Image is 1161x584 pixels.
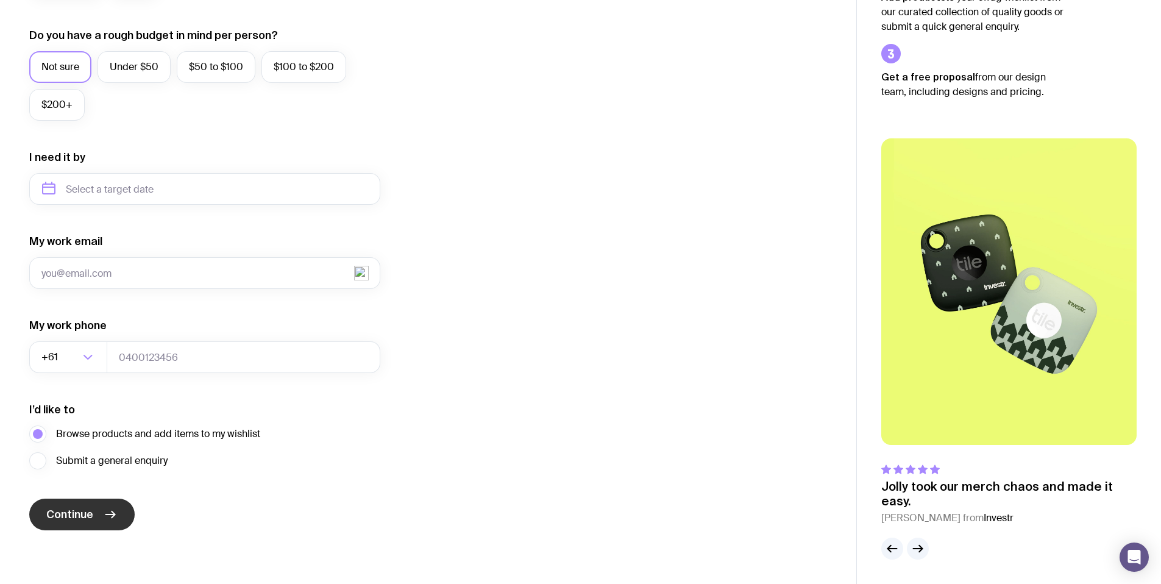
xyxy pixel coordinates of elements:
label: $200+ [29,89,85,121]
input: you@email.com [29,257,380,289]
button: Continue [29,499,135,530]
div: Open Intercom Messenger [1120,543,1149,572]
cite: [PERSON_NAME] from [881,511,1137,525]
span: +61 [41,341,60,373]
label: $50 to $100 [177,51,255,83]
input: Select a target date [29,173,380,205]
label: I’d like to [29,402,75,417]
span: Browse products and add items to my wishlist [56,427,260,441]
input: 0400123456 [107,341,380,373]
span: Investr [984,511,1014,524]
label: $100 to $200 [261,51,346,83]
label: Under $50 [98,51,171,83]
label: My work phone [29,318,107,333]
div: Search for option [29,341,107,373]
strong: Get a free proposal [881,71,975,82]
label: I need it by [29,150,85,165]
p: from our design team, including designs and pricing. [881,69,1064,99]
label: My work email [29,234,102,249]
label: Do you have a rough budget in mind per person? [29,28,278,43]
span: Continue [46,507,93,522]
input: Search for option [60,341,79,373]
img: npw-badge-icon.svg [354,266,369,280]
span: Submit a general enquiry [56,454,168,468]
label: Not sure [29,51,91,83]
p: Jolly took our merch chaos and made it easy. [881,479,1137,508]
